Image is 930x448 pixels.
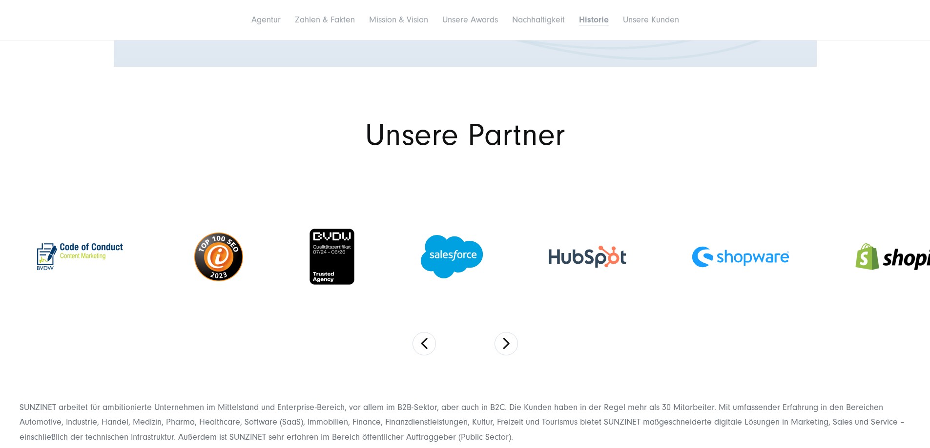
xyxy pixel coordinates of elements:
button: Next [495,332,518,355]
img: hubspot-color [549,246,626,268]
a: Nachhaltigkeit [512,15,565,25]
h1: Unsere Partner [114,120,817,150]
img: shopware_logo_blue [692,246,789,268]
img: logo-salesforce [421,235,483,278]
a: Unsere Kunden [623,15,679,25]
button: Previous [413,332,436,355]
div: SUNZINET arbeitet für ambitionierte Unternehmen im Mittelstand und Enterprise-Bereich, vor allem ... [20,400,910,445]
a: Historie [579,15,609,25]
img: code_of_conduct [31,237,129,276]
a: Unsere Awards [442,15,498,25]
a: Zahlen & Fakten [295,15,355,25]
a: Agentur [251,15,281,25]
a: Mission & Vision [369,15,428,25]
img: top-100-seo [194,233,243,281]
img: BVDW-trusted-agency-badge [309,228,355,286]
